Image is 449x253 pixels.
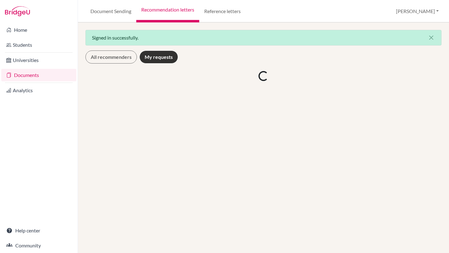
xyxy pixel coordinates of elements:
a: All recommenders [85,50,137,64]
div: Signed in successfully. [85,30,442,45]
div: Loading... [258,70,269,82]
a: Students [1,39,76,51]
i: close [427,34,435,41]
a: Help center [1,224,76,237]
a: My requests [139,50,178,64]
a: Documents [1,69,76,81]
a: Home [1,24,76,36]
a: Universities [1,54,76,66]
a: Analytics [1,84,76,97]
img: Bridge-U [5,6,30,16]
button: Close [421,30,441,45]
a: Community [1,239,76,252]
button: [PERSON_NAME] [393,5,442,17]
